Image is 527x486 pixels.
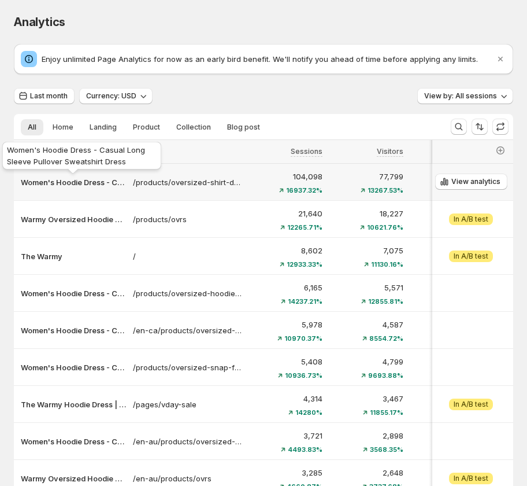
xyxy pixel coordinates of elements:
[21,325,126,336] button: Women's Hoodie Dress - Casual Long Sleeve Pullover Sweatshirt Dress
[285,372,322,379] span: 10936.73%
[248,393,322,404] p: 4,314
[21,362,126,373] button: Women's Hoodie Dress - Casual Long Sleeve Pullover Sweatshirt Dress
[369,335,403,342] span: 8554.72%
[492,51,509,67] button: Dismiss notification
[410,208,484,219] p: 56.76%
[133,123,160,132] span: Product
[133,436,242,447] a: /en-au/products/oversized-shirt-dress
[248,319,322,330] p: 5,978
[329,467,403,478] p: 2,648
[454,252,488,261] span: In A/B test
[86,91,136,101] span: Currency: USD
[90,123,117,132] span: Landing
[370,409,403,416] span: 11855.17%
[329,430,403,441] p: 2,898
[21,213,126,225] button: Warmy Oversized Hoodie Dress – Ultra-Soft Fleece Sweatshirt Dress for Women (Plus Size S-3XL), Co...
[454,215,488,224] span: In A/B test
[28,123,36,132] span: All
[410,467,484,478] p: 57.08%
[21,436,126,447] button: Women's Hoodie Dress - Casual Long Sleeve Pullover Sweatshirt Dress
[424,91,497,101] span: View by: All sessions
[42,53,495,65] p: Enjoy unlimited Page Analytics for now as an early bird benefit. We'll notify you ahead of time b...
[329,208,403,219] p: 18,227
[53,123,73,132] span: Home
[287,261,322,268] span: 12933.33%
[329,319,403,330] p: 4,587
[368,372,403,379] span: 9693.88%
[21,176,126,188] button: Women's Hoodie Dress - Casual Long Sleeve Pullover Sweatshirt Dress
[410,171,484,182] p: 61.35%
[286,187,322,194] span: 16937.32%
[14,15,65,29] span: Analytics
[329,393,403,404] p: 3,467
[288,446,322,453] span: 4493.83%
[21,251,126,262] button: The Warmy
[14,88,75,104] button: Last month
[377,147,403,156] span: Visitors
[133,325,242,336] a: /en-ca/products/oversized-shirt-dress
[454,474,488,483] span: In A/B test
[371,261,403,268] span: 11130.16%
[329,245,403,256] p: 7,075
[417,88,513,104] button: View by: All sessions
[368,187,403,194] span: 13267.53%
[133,473,242,484] a: /en-au/products/ovrs
[410,245,484,256] p: 55.12%
[367,224,403,231] span: 10621.76%
[248,430,322,441] p: 3,721
[248,282,322,293] p: 6,165
[472,119,488,135] button: Sort the results
[79,88,153,104] button: Currency: USD
[370,446,403,453] span: 3568.35%
[21,473,126,484] button: Warmy Oversized Hoodie Dress – Ultra-Soft Fleece Sweatshirt Dress for Women (Plus Size S-3XL), Co...
[133,213,242,225] a: /products/ovrs
[133,288,242,299] a: /products/oversized-hoodie-dress
[368,298,403,305] span: 12855.81%
[329,171,403,182] p: 77,799
[451,177,500,186] span: View analytics
[287,224,322,231] span: 12265.71%
[248,245,322,256] p: 8,602
[410,356,484,367] p: 40.74%
[21,288,126,299] button: Women's Hoodie Dress - Casual Long Sleeve Pullover Sweatshirt Dress
[410,282,484,293] p: 30.61%
[295,409,322,416] span: 14280%
[329,356,403,367] p: 4,799
[410,393,484,404] p: 49%
[248,208,322,219] p: 21,640
[329,282,403,293] p: 5,571
[133,176,242,188] a: /products/oversized-shirt-dress
[133,251,242,262] a: /
[410,319,484,330] p: 57.61%
[291,147,322,156] span: Sessions
[133,362,242,373] a: /products/oversized-snap-fit-hoodie
[410,430,484,441] p: 58.32%
[133,399,242,410] a: /pages/vday-sale
[435,174,507,190] button: View analytics
[248,171,322,182] p: 104,098
[451,119,467,135] button: Search and filter results
[21,399,126,410] button: The Warmy Hoodie Dress | The Perfect Valentine’s Day Gift
[227,123,260,132] span: Blog post
[30,91,68,101] span: Last month
[176,123,211,132] span: Collection
[288,298,322,305] span: 14237.21%
[248,467,322,478] p: 3,285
